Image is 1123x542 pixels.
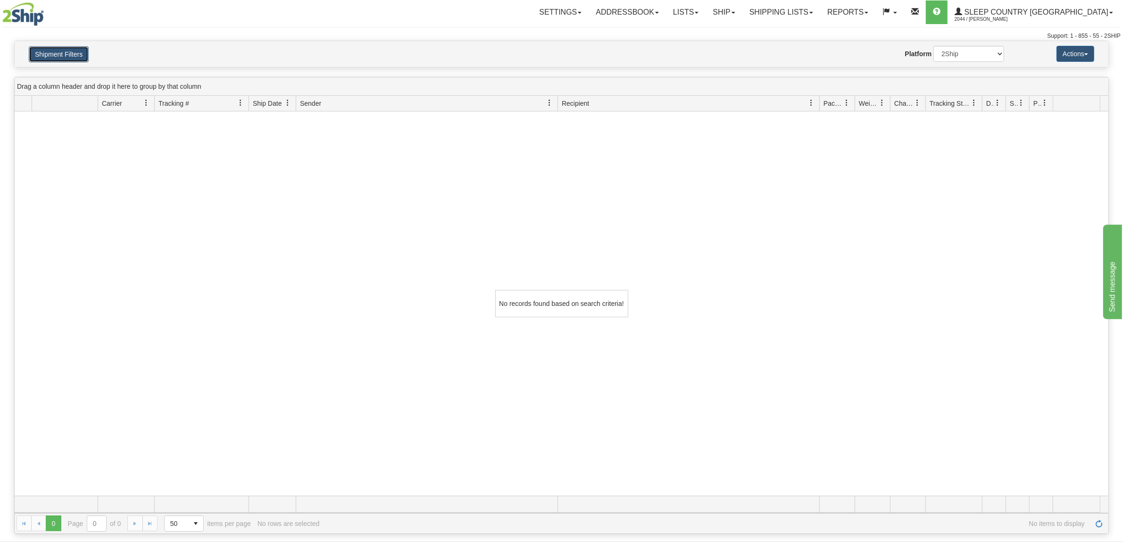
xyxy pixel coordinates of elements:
span: Page sizes drop down [164,516,204,532]
a: Sender filter column settings [541,95,557,111]
a: Settings [532,0,589,24]
iframe: chat widget [1101,223,1122,319]
a: Pickup Status filter column settings [1037,95,1053,111]
a: Refresh [1091,516,1106,531]
a: Shipment Issues filter column settings [1013,95,1029,111]
a: Carrier filter column settings [138,95,154,111]
a: Shipping lists [742,0,820,24]
span: Shipment Issues [1010,99,1018,108]
div: Send message [7,6,87,17]
span: Weight [859,99,879,108]
a: Weight filter column settings [874,95,890,111]
label: Platform [905,49,932,59]
a: Recipient filter column settings [803,95,819,111]
a: Lists [666,0,706,24]
div: Support: 1 - 855 - 55 - 2SHIP [2,32,1121,40]
button: Shipment Filters [29,46,89,62]
a: Sleep Country [GEOGRAPHIC_DATA] 2044 / [PERSON_NAME] [948,0,1120,24]
span: Sleep Country [GEOGRAPHIC_DATA] [962,8,1108,16]
span: Delivery Status [986,99,994,108]
div: No rows are selected [258,520,320,527]
a: Addressbook [589,0,666,24]
div: grid grouping header [15,77,1108,96]
a: Charge filter column settings [909,95,925,111]
img: logo2044.jpg [2,2,44,26]
a: Reports [820,0,875,24]
a: Tracking Status filter column settings [966,95,982,111]
a: Packages filter column settings [839,95,855,111]
span: Page 0 [46,516,61,531]
span: Tracking Status [930,99,971,108]
span: Sender [300,99,321,108]
span: No items to display [326,520,1085,527]
span: Packages [824,99,843,108]
a: Tracking # filter column settings [233,95,249,111]
div: No records found based on search criteria! [495,290,628,317]
span: 2044 / [PERSON_NAME] [955,15,1025,24]
span: Recipient [562,99,589,108]
span: Charge [894,99,914,108]
span: 50 [170,519,183,528]
a: Ship Date filter column settings [280,95,296,111]
span: items per page [164,516,251,532]
span: Carrier [102,99,122,108]
a: Delivery Status filter column settings [990,95,1006,111]
a: Ship [706,0,742,24]
span: Pickup Status [1033,99,1041,108]
span: Ship Date [253,99,282,108]
button: Actions [1056,46,1094,62]
span: select [188,516,203,531]
span: Page of 0 [68,516,121,532]
span: Tracking # [158,99,189,108]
